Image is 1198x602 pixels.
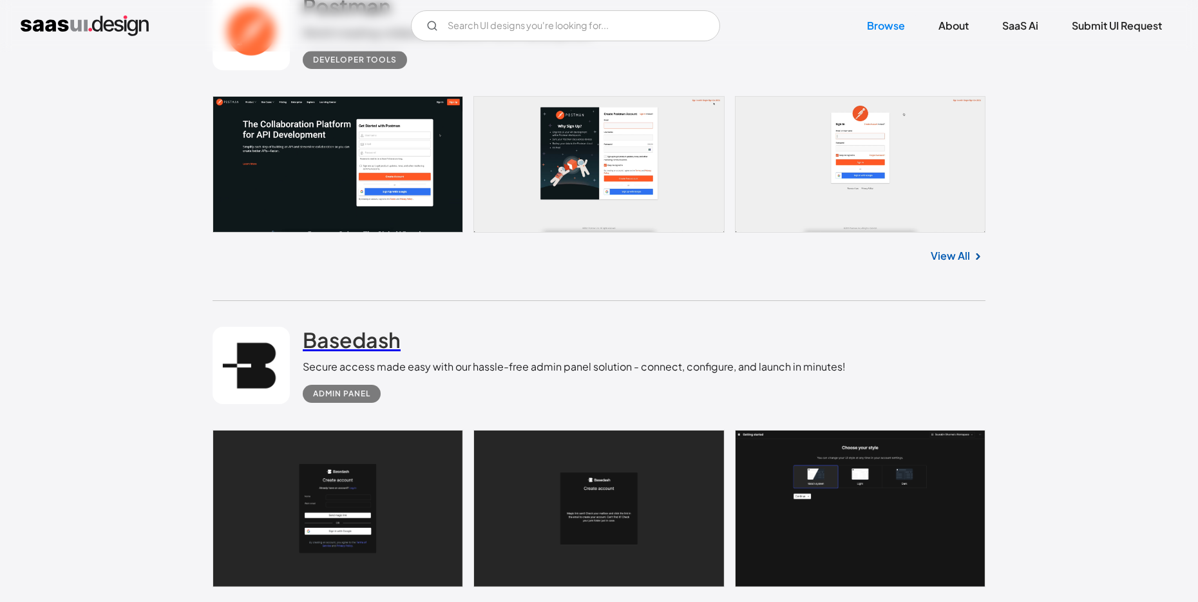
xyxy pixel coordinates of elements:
[313,386,370,402] div: Admin Panel
[851,12,920,40] a: Browse
[303,327,401,353] h2: Basedash
[931,248,970,264] a: View All
[987,12,1054,40] a: SaaS Ai
[1056,12,1177,40] a: Submit UI Request
[303,359,846,374] div: Secure access made easy with our hassle-free admin panel solution - connect, configure, and launc...
[411,10,720,41] input: Search UI designs you're looking for...
[411,10,720,41] form: Email Form
[21,15,149,36] a: home
[303,327,401,359] a: Basedash
[313,52,397,68] div: Developer tools
[923,12,984,40] a: About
